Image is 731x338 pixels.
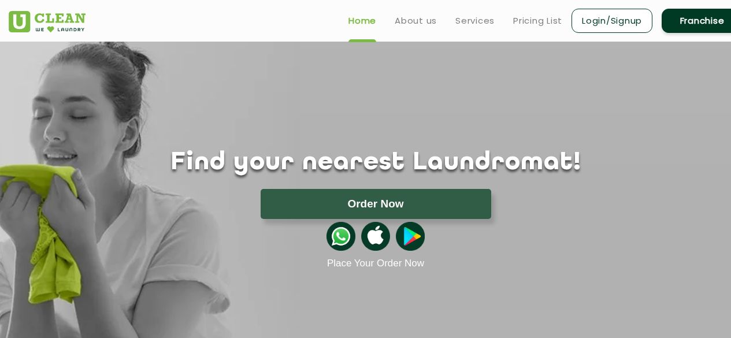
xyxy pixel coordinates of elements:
a: Services [455,14,495,28]
a: Home [348,14,376,28]
img: UClean Laundry and Dry Cleaning [9,11,86,32]
a: About us [395,14,437,28]
img: whatsappicon.png [326,222,355,251]
a: Place Your Order Now [327,258,424,269]
img: playstoreicon.png [396,222,425,251]
button: Order Now [261,189,491,219]
img: apple-icon.png [361,222,390,251]
a: Login/Signup [572,9,652,33]
a: Pricing List [513,14,562,28]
